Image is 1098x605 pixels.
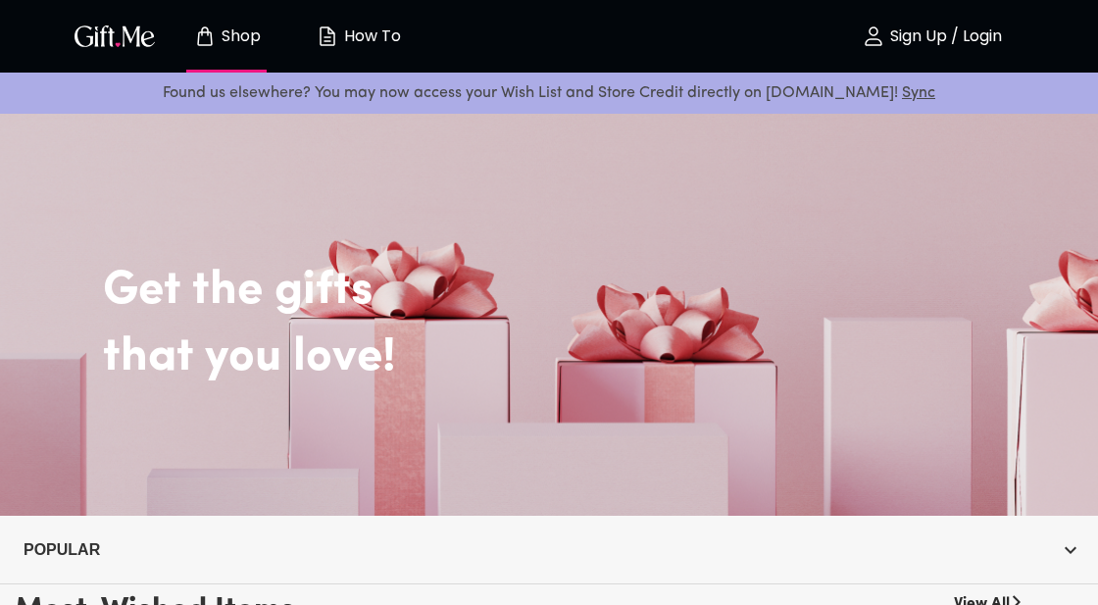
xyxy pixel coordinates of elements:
[173,5,280,68] button: Store page
[71,22,159,50] img: GiftMe Logo
[69,25,161,48] button: GiftMe Logo
[902,85,935,101] a: Sync
[833,5,1029,68] button: Sign Up / Login
[339,28,401,45] p: How To
[217,28,261,45] p: Shop
[304,5,412,68] button: How To
[103,204,1083,320] h2: Get the gifts
[103,329,1083,386] h2: that you love!
[24,537,1074,562] span: Popular
[16,531,1082,568] button: Popular
[885,28,1002,45] p: Sign Up / Login
[16,80,1082,106] p: Found us elsewhere? You may now access your Wish List and Store Credit directly on [DOMAIN_NAME]!
[316,25,339,48] img: how-to.svg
